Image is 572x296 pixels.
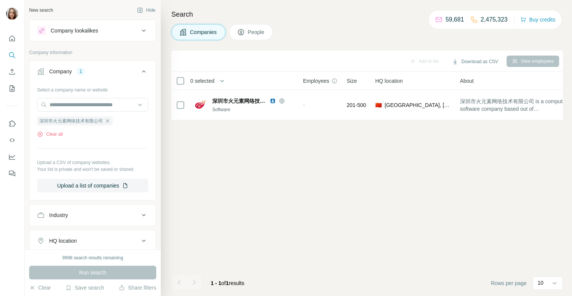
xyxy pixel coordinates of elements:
div: Software [212,106,294,113]
p: Your list is private and won't be saved or shared. [37,166,148,173]
div: Company lookalikes [51,27,98,34]
div: New search [29,7,53,14]
span: [GEOGRAPHIC_DATA], [GEOGRAPHIC_DATA] [385,101,451,109]
button: Feedback [6,167,18,180]
p: 2,475,323 [481,15,508,24]
span: Companies [190,28,218,36]
span: 深圳市火元素网络技术有限公司 [212,97,266,105]
button: Upload a list of companies [37,179,148,192]
button: Hide [132,5,161,16]
img: LinkedIn logo [270,98,276,104]
span: 1 - 1 [211,280,221,286]
button: Clear [29,284,51,291]
button: Clear all [37,131,63,138]
div: 1 [76,68,85,75]
div: 9998 search results remaining [62,254,123,261]
span: 201-500 [347,101,366,109]
div: Company [49,68,72,75]
button: Buy credits [520,14,555,25]
button: Save search [65,284,104,291]
span: Rows per page [491,279,527,287]
span: Employees [303,77,329,85]
span: 0 selected [190,77,214,85]
button: Dashboard [6,150,18,164]
button: Share filters [119,284,156,291]
button: Industry [30,206,156,224]
h4: Search [171,9,563,20]
span: 1 [226,280,229,286]
img: Logo of 深圳市火元素网络技术有限公司 [194,99,206,111]
span: About [460,77,474,85]
span: 深圳市火元素网络技术有限公司 [39,118,103,124]
span: results [211,280,244,286]
p: Company information [29,49,156,56]
p: 10 [538,279,544,287]
button: Search [6,48,18,62]
button: Company lookalikes [30,22,156,40]
button: Company1 [30,62,156,84]
button: Use Surfe API [6,133,18,147]
button: Use Surfe on LinkedIn [6,117,18,130]
div: Industry [49,211,68,219]
span: People [248,28,265,36]
div: Select a company name or website [37,84,148,93]
span: Size [347,77,357,85]
p: Upload a CSV of company websites. [37,159,148,166]
span: HQ location [375,77,403,85]
button: My lists [6,82,18,95]
button: Quick start [6,32,18,45]
button: Enrich CSV [6,65,18,79]
img: Avatar [6,8,18,20]
div: HQ location [49,237,77,245]
button: Download as CSV [447,56,503,67]
span: 深圳市火元素网络技术有限公司 is a computer software company based out of [STREET_ADDRESS][PERSON_NAME]. [460,98,572,113]
span: - [303,102,305,108]
span: 🇨🇳 [375,101,382,109]
span: of [221,280,226,286]
p: 59,681 [446,15,464,24]
button: HQ location [30,232,156,250]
